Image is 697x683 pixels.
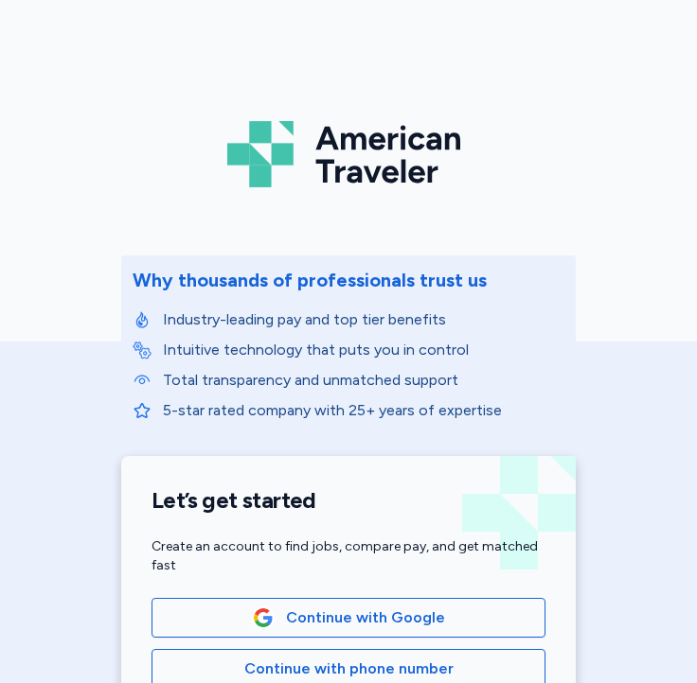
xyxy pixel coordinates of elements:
[163,308,564,331] p: Industry-leading pay and top tier benefits
[253,607,274,628] img: Google Logo
[163,369,564,392] p: Total transparency and unmatched support
[244,657,454,680] span: Continue with phone number
[286,606,445,629] span: Continue with Google
[163,399,564,422] p: 5-star rated company with 25+ years of expertise
[133,267,487,293] div: Why thousands of professionals trust us
[152,537,545,575] div: Create an account to find jobs, compare pay, and get matched fast
[152,486,545,515] h1: Let’s get started
[152,598,545,638] button: Google LogoContinue with Google
[163,339,564,361] p: Intuitive technology that puts you in control
[227,114,470,195] img: Logo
